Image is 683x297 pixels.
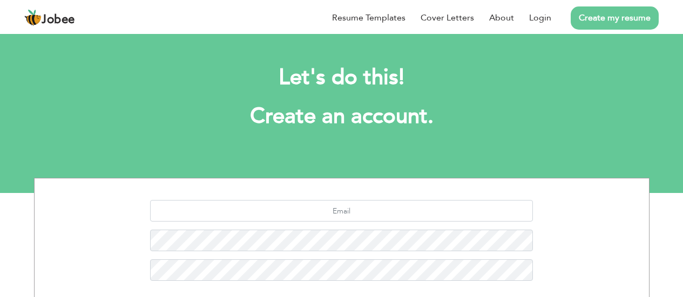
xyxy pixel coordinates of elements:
h1: Create an account. [50,102,633,130]
a: Login [529,11,551,24]
a: About [489,11,514,24]
a: Jobee [24,9,75,26]
span: Jobee [42,14,75,26]
a: Create my resume [571,6,659,30]
img: jobee.io [24,9,42,26]
h2: Let's do this! [50,64,633,92]
a: Resume Templates [332,11,405,24]
a: Cover Letters [421,11,474,24]
input: Email [150,200,533,222]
